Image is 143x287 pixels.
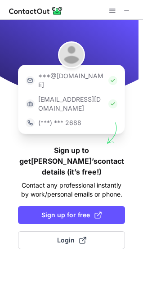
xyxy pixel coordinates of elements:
[108,76,117,85] img: Check Icon
[26,99,35,108] img: https://contactout.com/extension/app/static/media/login-work-icon.638a5007170bc45168077fde17b29a1...
[18,206,125,224] button: Sign up for free
[41,211,102,220] span: Sign up for free
[18,145,125,177] h1: Sign up to get [PERSON_NAME]’s contact details (it’s free!)
[38,72,105,90] p: ***@[DOMAIN_NAME]
[18,231,125,249] button: Login
[108,99,117,108] img: Check Icon
[18,181,125,199] p: Contact any professional instantly by work/personal emails or phone.
[58,41,85,68] img: Dermot Tobin
[9,5,63,16] img: ContactOut v5.3.10
[38,95,105,113] p: [EMAIL_ADDRESS][DOMAIN_NAME]
[26,76,35,85] img: https://contactout.com/extension/app/static/media/login-email-icon.f64bce713bb5cd1896fef81aa7b14a...
[57,236,86,245] span: Login
[26,118,35,127] img: https://contactout.com/extension/app/static/media/login-phone-icon.bacfcb865e29de816d437549d7f4cb...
